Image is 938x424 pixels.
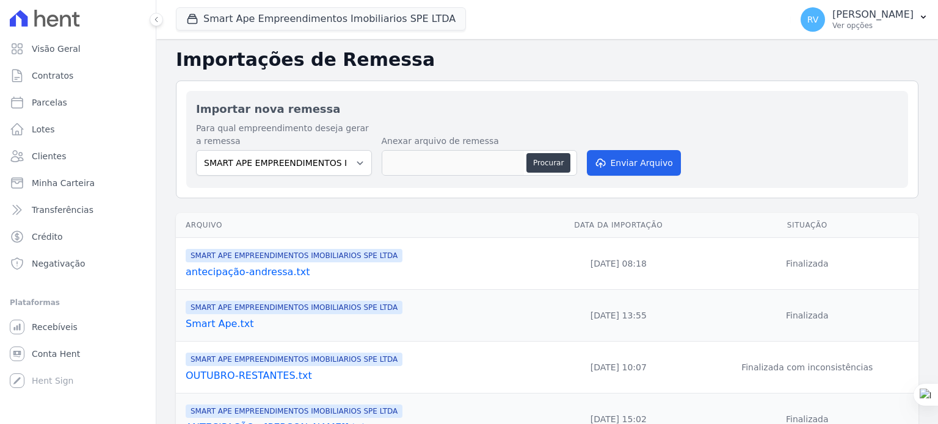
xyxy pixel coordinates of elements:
span: Clientes [32,150,66,162]
span: Visão Geral [32,43,81,55]
span: SMART APE EMPREENDIMENTOS IMOBILIARIOS SPE LTDA [186,249,402,262]
div: Plataformas [10,295,146,310]
span: Recebíveis [32,321,78,333]
a: Clientes [5,144,151,168]
button: Procurar [526,153,570,173]
a: OUTUBRO-RESTANTES.txt [186,368,536,383]
th: Situação [696,213,918,238]
a: Crédito [5,225,151,249]
span: Parcelas [32,96,67,109]
td: Finalizada com inconsistências [696,342,918,393]
h2: Importações de Remessa [176,49,918,71]
td: Finalizada [696,238,918,290]
button: RV [PERSON_NAME] Ver opções [791,2,938,37]
a: Conta Hent [5,342,151,366]
a: Minha Carteira [5,171,151,195]
a: Contratos [5,63,151,88]
th: Arquivo [176,213,541,238]
span: RV [807,15,819,24]
a: Visão Geral [5,37,151,61]
td: [DATE] 10:07 [541,342,696,393]
span: SMART APE EMPREENDIMENTOS IMOBILIARIOS SPE LTDA [186,404,402,418]
h2: Importar nova remessa [196,101,898,117]
a: Parcelas [5,90,151,115]
button: Smart Ape Empreendimentos Imobiliarios SPE LTDA [176,7,466,31]
span: SMART APE EMPREENDIMENTOS IMOBILIARIOS SPE LTDA [186,301,402,314]
a: Transferências [5,198,151,222]
label: Anexar arquivo de remessa [382,135,577,148]
p: Ver opções [832,21,914,31]
span: Crédito [32,231,63,243]
span: Transferências [32,204,93,216]
button: Enviar Arquivo [587,150,681,176]
span: Conta Hent [32,348,80,360]
td: [DATE] 13:55 [541,290,696,342]
span: SMART APE EMPREENDIMENTOS IMOBILIARIOS SPE LTDA [186,353,402,366]
p: [PERSON_NAME] [832,9,914,21]
a: Lotes [5,117,151,142]
span: Contratos [32,70,73,82]
a: Smart Ape.txt [186,317,536,331]
a: Negativação [5,251,151,276]
span: Lotes [32,123,55,135]
a: antecipação-andressa.txt [186,265,536,279]
td: Finalizada [696,290,918,342]
span: Minha Carteira [32,177,95,189]
a: Recebíveis [5,315,151,339]
label: Para qual empreendimento deseja gerar a remessa [196,122,372,148]
td: [DATE] 08:18 [541,238,696,290]
span: Negativação [32,257,85,270]
th: Data da Importação [541,213,696,238]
